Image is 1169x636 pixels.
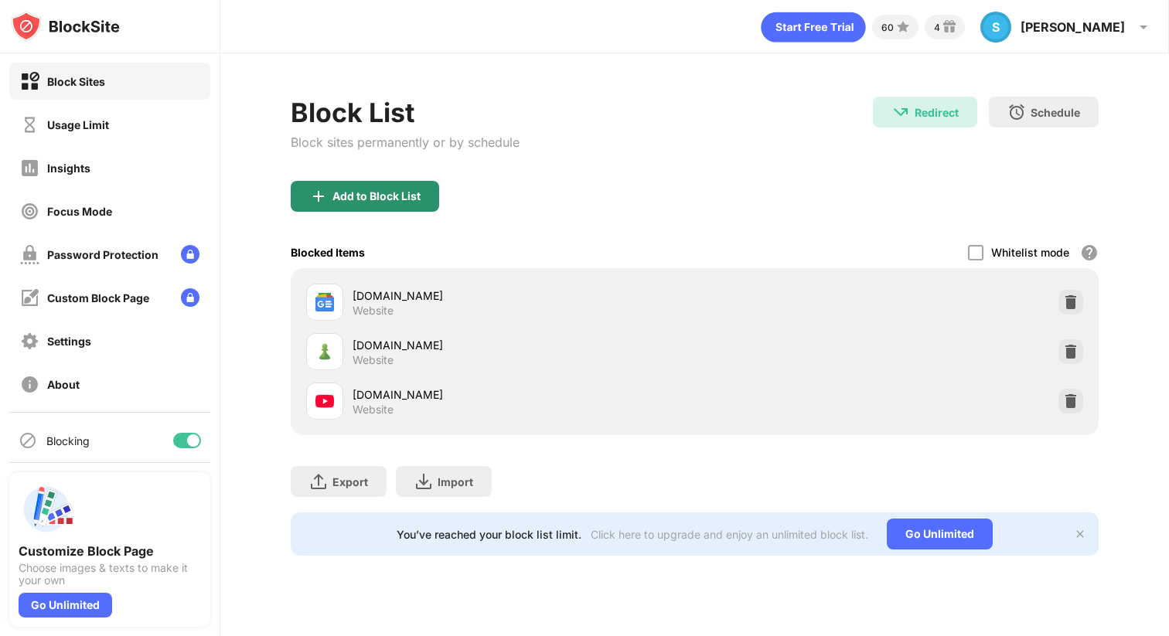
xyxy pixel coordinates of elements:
[397,528,581,541] div: You’ve reached your block list limit.
[332,475,368,488] div: Export
[47,378,80,391] div: About
[47,335,91,348] div: Settings
[1031,106,1080,119] div: Schedule
[353,304,394,318] div: Website
[20,72,39,91] img: block-on.svg
[20,332,39,351] img: settings-off.svg
[47,248,158,261] div: Password Protection
[181,288,199,307] img: lock-menu.svg
[20,115,39,134] img: time-usage-off.svg
[47,75,105,88] div: Block Sites
[19,562,201,587] div: Choose images & texts to make it your own
[20,245,39,264] img: password-protection-off.svg
[46,434,90,447] div: Blocking
[353,337,695,353] div: [DOMAIN_NAME]
[353,386,695,403] div: [DOMAIN_NAME]
[20,202,39,221] img: focus-off.svg
[11,11,120,42] img: logo-blocksite.svg
[315,293,334,311] img: favicons
[19,431,37,450] img: blocking-icon.svg
[47,291,149,304] div: Custom Block Page
[291,246,365,259] div: Blocked Items
[438,475,473,488] div: Import
[19,593,112,617] div: Go Unlimited
[291,97,520,128] div: Block List
[353,353,394,367] div: Website
[332,190,421,202] div: Add to Block List
[591,528,868,541] div: Click here to upgrade and enjoy an unlimited block list.
[353,287,695,304] div: [DOMAIN_NAME]
[887,519,993,549] div: Go Unlimited
[991,246,1069,259] div: Whitelist mode
[980,12,1011,43] div: S
[19,543,201,559] div: Customize Block Page
[353,403,394,417] div: Website
[940,18,959,36] img: reward-small.svg
[934,22,940,33] div: 4
[47,118,109,131] div: Usage Limit
[20,375,39,394] img: about-off.svg
[881,22,894,33] div: 60
[20,158,39,178] img: insights-off.svg
[1074,528,1086,540] img: x-button.svg
[315,392,334,410] img: favicons
[761,12,866,43] div: animation
[894,18,912,36] img: points-small.svg
[181,245,199,264] img: lock-menu.svg
[47,205,112,218] div: Focus Mode
[1021,19,1125,35] div: [PERSON_NAME]
[291,134,520,150] div: Block sites permanently or by schedule
[47,162,90,175] div: Insights
[915,106,959,119] div: Redirect
[20,288,39,308] img: customize-block-page-off.svg
[315,342,334,361] img: favicons
[19,481,74,537] img: push-custom-page.svg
